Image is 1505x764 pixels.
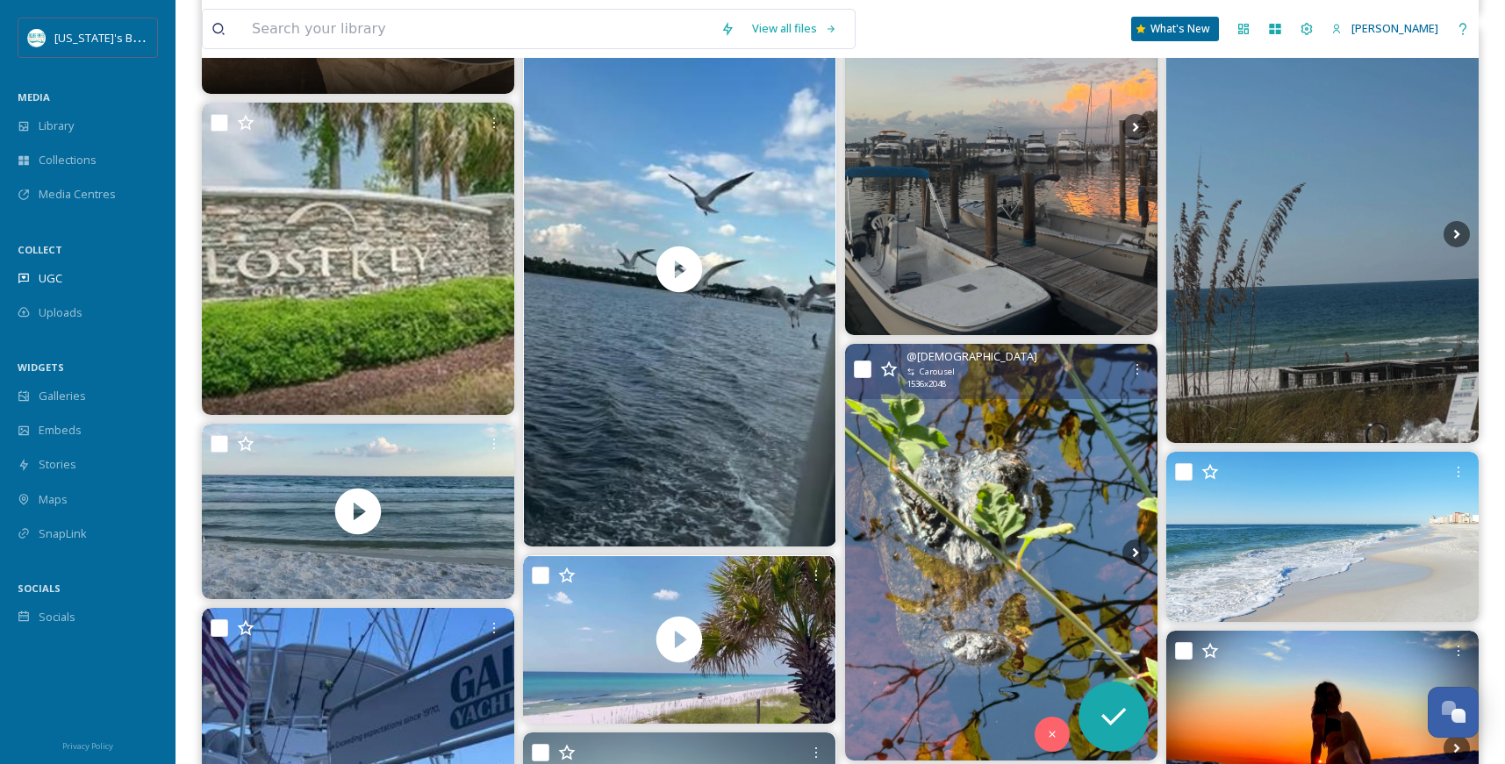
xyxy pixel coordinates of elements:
[743,11,846,46] a: View all files
[39,388,86,404] span: Galleries
[18,582,61,595] span: SOCIALS
[39,152,97,168] span: Collections
[28,29,46,46] img: download.png
[907,378,946,390] span: 1536 x 2048
[39,525,87,542] span: SnapLink
[18,361,64,374] span: WIDGETS
[920,366,955,378] span: Carousel
[845,344,1157,760] img: Day 2️⃣ #ouradventures #gulfshores #beachlife #anchorsdowntravel
[39,118,74,134] span: Library
[1166,26,1479,443] img: Monday fun day #gulfshoresorangebeach
[1428,687,1479,738] button: Open Chat
[202,424,514,599] img: thumbnail
[1166,452,1479,623] img: 🌴☀️ Who’s ready for the beach? Our new nonstop flight to Gulf Shores takes off this Friday! If yo...
[1322,11,1447,46] a: [PERSON_NAME]
[243,10,712,48] input: Search your library
[39,609,75,625] span: Socials
[202,103,514,415] img: https://www.shacks.com/lost-key-vs-orange-beach-which-one/ #orangebeachal #perdidokeyfl #lostkey ...
[907,348,1037,365] span: @ [DEMOGRAPHIC_DATA]
[18,243,62,256] span: COLLECT
[39,304,82,321] span: Uploads
[523,555,835,724] img: thumbnail
[18,90,50,104] span: MEDIA
[39,186,116,203] span: Media Centres
[62,740,113,752] span: Privacy Policy
[39,456,76,473] span: Stories
[523,555,835,724] video: Fall at the beach 🍃🏝️ > #fallbeach #autumnbythesea #coastalfall #beachinthefall #autumnwaves #fal...
[202,424,514,599] video: The salty waves smell heavenly! #gulfshores #gulfcoast #gulfshoresalabama #oceanlife #oceanstateo...
[39,491,68,508] span: Maps
[1351,20,1438,36] span: [PERSON_NAME]
[39,270,62,287] span: UGC
[62,734,113,755] a: Privacy Policy
[39,422,82,439] span: Embeds
[1131,17,1219,41] a: What's New
[54,29,171,46] span: [US_STATE]'s Beaches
